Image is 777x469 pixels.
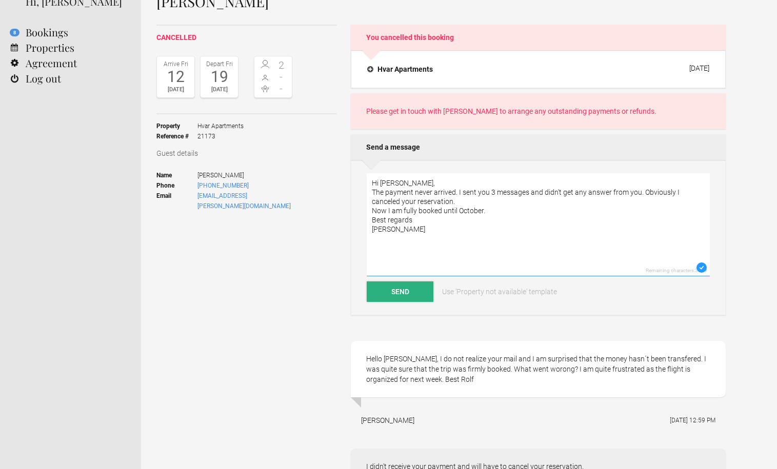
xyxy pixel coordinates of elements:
[197,182,249,189] a: [PHONE_NUMBER]
[670,417,715,424] flynt-date-display: [DATE] 12:59 PM
[156,170,197,180] strong: Name
[367,64,433,74] h4: Hvar Apartments
[197,121,244,131] span: Hvar Apartments
[160,85,192,95] div: [DATE]
[197,131,244,141] span: 21173
[359,58,718,80] button: Hvar Apartments [DATE]
[156,121,197,131] strong: Property
[160,69,192,85] div: 12
[203,59,235,69] div: Depart Fri
[273,60,290,70] span: 2
[197,170,292,180] span: [PERSON_NAME]
[156,191,197,211] strong: Email
[351,341,726,397] div: Hello [PERSON_NAME], I do not realize your mail and I am surprised that the money hasn´t been tra...
[273,84,290,94] span: -
[156,180,197,191] strong: Phone
[366,106,710,116] p: Please get in touch with [PERSON_NAME] to arrange any outstanding payments or refunds.
[156,131,197,141] strong: Reference #
[203,85,235,95] div: [DATE]
[689,64,709,72] div: [DATE]
[351,25,726,50] h2: You cancelled this booking
[156,148,337,158] h3: Guest details
[203,69,235,85] div: 19
[156,32,337,43] h2: cancelled
[197,192,291,210] a: [EMAIL_ADDRESS][PERSON_NAME][DOMAIN_NAME]
[435,281,564,302] a: Use 'Property not available' template
[10,29,19,36] flynt-notification-badge: 8
[160,59,192,69] div: Arrive Fri
[273,72,290,82] span: -
[361,415,414,425] div: [PERSON_NAME]
[367,281,433,302] button: Send
[351,134,726,160] h2: Send a message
